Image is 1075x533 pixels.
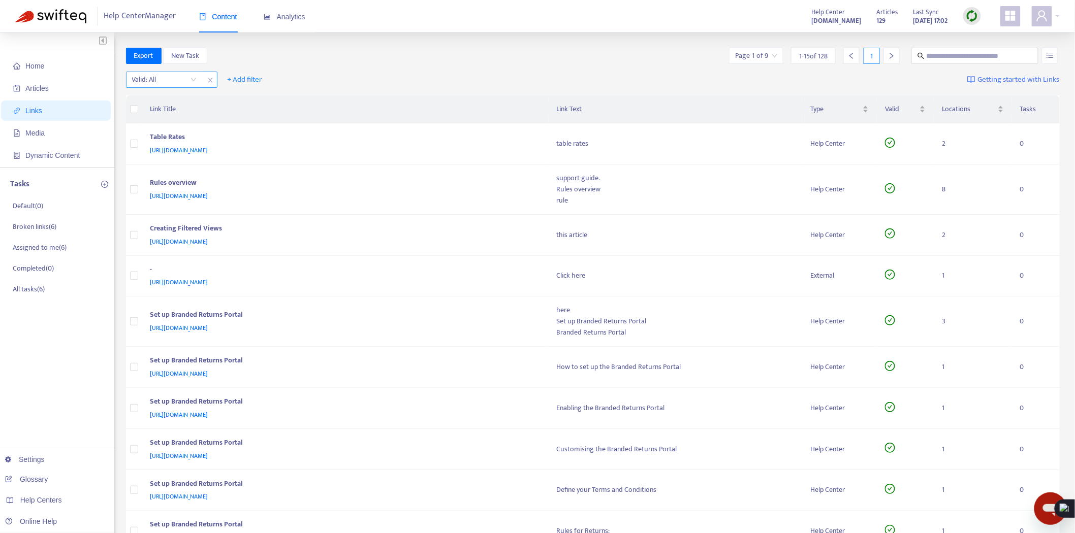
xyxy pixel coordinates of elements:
[25,129,45,137] span: Media
[557,361,795,373] div: How to set up the Branded Returns Portal
[885,183,895,193] span: check-circle
[126,48,162,64] button: Export
[888,52,895,59] span: right
[13,107,20,114] span: link
[810,316,869,327] div: Help Center
[978,74,1060,86] span: Getting started with Links
[848,52,855,59] span: left
[264,13,271,20] span: area-chart
[104,7,176,26] span: Help Center Manager
[1042,48,1058,64] button: unordered-list
[810,270,869,281] div: External
[150,355,537,368] div: Set up Branded Returns Portal
[1012,470,1060,511] td: 0
[20,496,62,504] span: Help Centers
[967,76,975,84] img: image-link
[13,284,45,294] p: All tasks ( 6 )
[13,242,67,253] p: Assigned to me ( 6 )
[1012,215,1060,256] td: 0
[913,15,948,26] strong: [DATE] 17:02
[557,195,795,206] div: rule
[150,491,208,502] span: [URL][DOMAIN_NAME]
[142,95,549,123] th: Link Title
[877,15,886,26] strong: 129
[1012,95,1060,123] th: Tasks
[877,7,898,18] span: Articles
[918,52,925,59] span: search
[810,361,869,373] div: Help Center
[25,62,44,70] span: Home
[1034,492,1067,525] iframe: Button to launch messaging window
[150,177,537,190] div: Rules overview
[799,51,828,61] span: 1 - 15 of 128
[810,444,869,455] div: Help Center
[557,444,795,455] div: Customising the Branded Returns Portal
[220,72,270,88] button: + Add filter
[934,296,1011,347] td: 3
[1012,347,1060,388] td: 0
[150,309,537,322] div: Set up Branded Returns Portal
[934,95,1011,123] th: Locations
[967,72,1060,88] a: Getting started with Links
[150,131,537,145] div: Table Rates
[934,388,1011,429] td: 1
[25,107,42,115] span: Links
[557,327,795,338] div: Branded Returns Portal
[13,201,43,211] p: Default ( 0 )
[934,429,1011,470] td: 1
[802,95,877,123] th: Type
[204,74,217,86] span: close
[812,7,845,18] span: Help Center
[150,369,208,379] span: [URL][DOMAIN_NAME]
[1036,10,1048,22] span: user
[885,315,895,325] span: check-circle
[10,178,29,190] p: Tasks
[1012,388,1060,429] td: 0
[150,451,208,461] span: [URL][DOMAIN_NAME]
[150,396,537,409] div: Set up Branded Returns Portal
[134,50,153,61] span: Export
[557,138,795,149] div: table rates
[934,347,1011,388] td: 1
[150,237,208,247] span: [URL][DOMAIN_NAME]
[5,455,45,463] a: Settings
[549,95,803,123] th: Link Text
[13,152,20,159] span: container
[150,478,537,491] div: Set up Branded Returns Portal
[810,138,869,149] div: Help Center
[150,264,537,277] div: -
[150,519,537,532] div: Set up Branded Returns Portal
[101,181,108,188] span: plus-circle
[150,277,208,287] span: [URL][DOMAIN_NAME]
[1012,164,1060,215] td: 0
[5,517,57,525] a: Online Help
[885,443,895,453] span: check-circle
[1012,296,1060,347] td: 0
[199,13,206,20] span: book
[13,221,56,232] p: Broken links ( 6 )
[557,305,795,316] div: here
[264,13,305,21] span: Analytics
[864,48,880,64] div: 1
[812,15,862,26] a: [DOMAIN_NAME]
[557,173,795,184] div: support guide.
[557,403,795,414] div: Enabling the Branded Returns Portal
[1012,429,1060,470] td: 0
[934,256,1011,297] td: 1
[13,85,20,92] span: account-book
[5,475,48,483] a: Glossary
[150,145,208,155] span: [URL][DOMAIN_NAME]
[1047,52,1054,59] span: unordered-list
[557,484,795,495] div: Define your Terms and Conditions
[885,484,895,494] span: check-circle
[163,48,207,64] button: New Task
[171,50,199,61] span: New Task
[25,84,49,92] span: Articles
[885,138,895,148] span: check-circle
[15,9,86,23] img: Swifteq
[228,74,263,86] span: + Add filter
[810,184,869,195] div: Help Center
[934,470,1011,511] td: 1
[885,402,895,412] span: check-circle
